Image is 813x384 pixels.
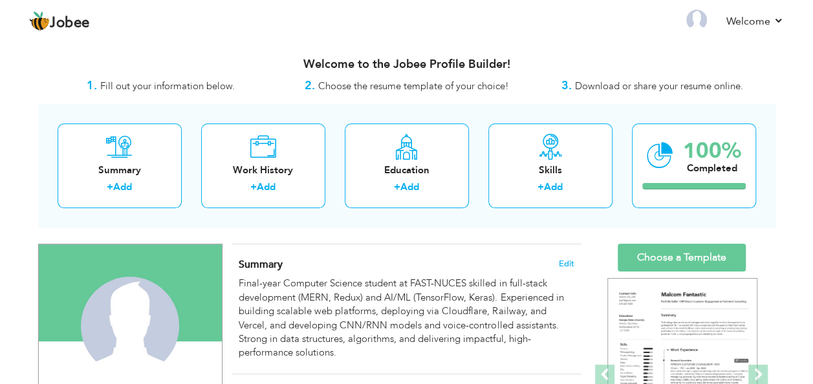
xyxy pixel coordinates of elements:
h4: Adding a summary is a quick and easy way to highlight your experience and interests. [239,258,574,271]
img: Profile Img [686,10,707,30]
a: Add [257,180,276,193]
span: Choose the resume template of your choice! [318,80,509,92]
span: Fill out your information below. [100,80,235,92]
span: Jobee [50,16,90,30]
a: Add [400,180,419,193]
h3: Welcome to the Jobee Profile Builder! [38,58,775,71]
div: Skills [499,164,602,177]
div: Final-year Computer Science student at FAST-NUCES skilled in full-stack development (MERN, Redux)... [239,277,574,360]
div: Summary [68,164,171,177]
div: Education [355,164,459,177]
strong: 2. [305,78,315,94]
a: Welcome [726,14,784,29]
span: Download or share your resume online. [575,80,743,92]
div: Work History [211,164,315,177]
label: + [250,180,257,194]
div: Completed [683,162,741,175]
a: Jobee [29,11,90,32]
img: M. Faizan Arif [81,277,179,375]
label: + [394,180,400,194]
a: Choose a Template [618,244,746,272]
div: 100% [683,140,741,162]
img: jobee.io [29,11,50,32]
label: + [537,180,544,194]
label: + [107,180,113,194]
a: Add [544,180,563,193]
strong: 1. [87,78,97,94]
a: Add [113,180,132,193]
span: Edit [559,259,574,268]
span: Summary [239,257,283,272]
strong: 3. [561,78,572,94]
